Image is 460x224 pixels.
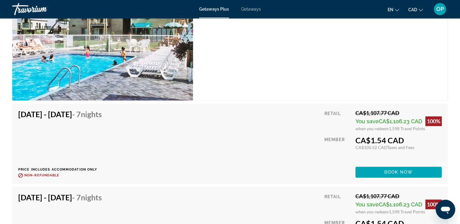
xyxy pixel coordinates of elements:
h4: [DATE] - [DATE] [18,193,102,202]
span: Non-refundable [24,173,59,177]
span: CA$1,106.23 CAD [379,201,422,208]
div: CA$1.54 CAD [355,136,442,145]
a: Travorium [12,1,73,17]
button: Change currency [408,5,423,14]
p: Price includes accommodation only [18,168,106,171]
span: - 7 [72,110,102,119]
a: Getaways [241,7,261,12]
span: en [388,7,393,12]
div: Member [324,136,351,162]
iframe: Button to launch messaging window [436,200,455,219]
span: You save [355,118,379,124]
button: Change language [388,5,399,14]
div: CA$1,107.77 CAD [355,110,442,116]
div: 100% [425,199,442,209]
span: OP [436,6,444,12]
div: 100% [425,116,442,126]
span: Nights [81,193,102,202]
div: CA$1,107.77 CAD [355,193,442,199]
span: when you redeem [355,209,389,214]
span: Taxes and Fees [387,145,414,150]
span: CAD [408,7,417,12]
a: Getaways Plus [199,7,229,12]
div: Retail [324,110,351,131]
button: Book now [355,167,442,178]
button: User Menu [432,3,448,15]
span: 1,598 Travel Points [389,126,425,131]
span: 1,598 Travel Points [389,209,425,214]
h4: [DATE] - [DATE] [18,110,102,119]
span: Book now [384,170,413,175]
span: when you redeem [355,126,389,131]
span: - 7 [72,193,102,202]
span: Nights [81,110,102,119]
span: CA$1,106.23 CAD [379,118,422,124]
div: CA$105.52 CAD [355,145,442,150]
div: Retail [324,193,351,214]
span: You save [355,201,379,208]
